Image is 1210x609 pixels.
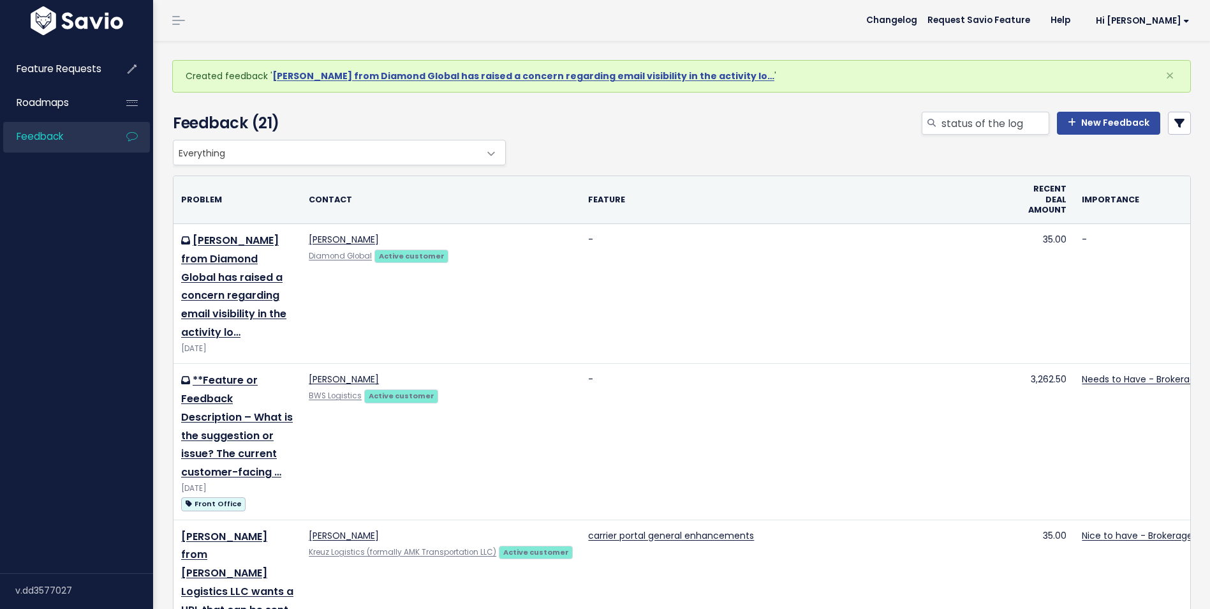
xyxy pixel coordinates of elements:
[173,140,480,165] span: Everything
[1081,11,1200,31] a: Hi [PERSON_NAME]
[1096,16,1190,26] span: Hi [PERSON_NAME]
[181,233,286,340] a: [PERSON_NAME] from Diamond Global has raised a concern regarding email visibility in the activity...
[181,373,293,479] a: **Feature or Feedback Description – What is the suggestion or issue? The current customer-facing …
[580,364,1019,520] td: -
[940,112,1049,135] input: Search feedback...
[15,574,153,607] div: v.dd3577027
[379,251,445,261] strong: Active customer
[588,529,754,542] a: carrier portal general enhancements
[309,251,372,261] a: Diamond Global
[580,176,1019,223] th: Feature
[309,233,379,246] a: [PERSON_NAME]
[3,122,106,151] a: Feedback
[369,391,434,401] strong: Active customer
[1019,224,1074,364] td: 35.00
[181,482,293,495] div: [DATE]
[272,70,774,82] a: [PERSON_NAME] from Diamond Global has raised a concern regarding email visibility in the activity...
[173,176,301,223] th: Problem
[1057,112,1160,135] a: New Feedback
[917,11,1040,30] a: Request Savio Feature
[17,130,63,143] span: Feedback
[1019,176,1074,223] th: Recent deal amount
[173,112,499,135] h4: Feedback (21)
[866,16,917,25] span: Changelog
[364,389,438,402] a: Active customer
[173,140,506,165] span: Everything
[1040,11,1081,30] a: Help
[27,6,126,35] img: logo-white.9d6f32f41409.svg
[172,60,1191,93] div: Created feedback ' '
[181,495,246,511] a: Front Office
[3,54,106,84] a: Feature Requests
[309,391,362,401] a: BWS Logistics
[17,96,69,109] span: Roadmaps
[181,497,246,511] span: Front Office
[1165,65,1174,86] span: ×
[3,88,106,117] a: Roadmaps
[499,545,573,558] a: Active customer
[181,342,293,356] div: [DATE]
[1153,61,1187,91] button: Close
[503,547,569,557] strong: Active customer
[1019,364,1074,520] td: 3,262.50
[580,224,1019,364] td: -
[374,249,448,262] a: Active customer
[309,529,379,542] a: [PERSON_NAME]
[301,176,580,223] th: Contact
[309,547,496,557] a: Kreuz Logistics (formally AMK Transportation LLC)
[17,62,101,75] span: Feature Requests
[309,373,379,386] a: [PERSON_NAME]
